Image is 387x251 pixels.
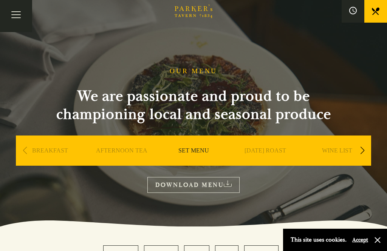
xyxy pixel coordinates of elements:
div: 4 / 9 [231,136,299,188]
button: Accept [352,236,368,243]
div: 3 / 9 [159,136,228,188]
a: [DATE] ROAST [245,147,286,177]
a: BREAKFAST [32,147,68,177]
a: DOWNLOAD MENU [147,177,240,192]
div: 2 / 9 [88,136,156,188]
a: WINE LIST [322,147,352,177]
div: Next slide [357,142,367,159]
div: Previous slide [20,142,30,159]
button: Close and accept [374,236,381,244]
h1: OUR MENU [170,67,217,75]
a: SET MENU [178,147,209,177]
div: 1 / 9 [16,136,84,188]
p: This site uses cookies. [291,234,347,245]
div: 5 / 9 [303,136,371,188]
a: AFTERNOON TEA [96,147,147,177]
h2: We are passionate and proud to be championing local and seasonal produce [42,87,345,123]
